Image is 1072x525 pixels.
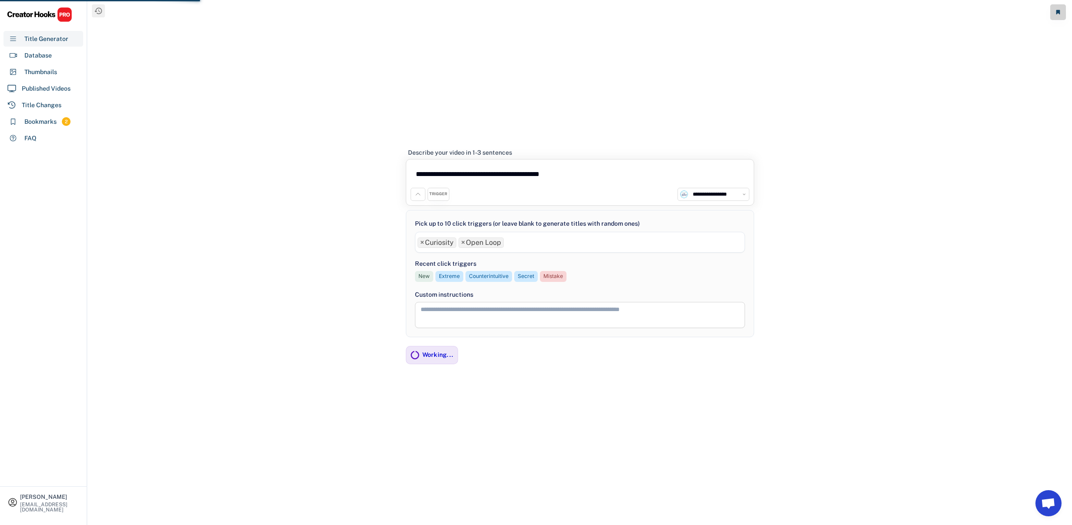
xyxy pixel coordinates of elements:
div: Pick up to 10 click triggers (or leave blank to generate titles with random ones) [415,219,640,228]
div: Counterintuitive [469,273,509,280]
div: Mistake [543,273,563,280]
div: Describe your video in 1-3 sentences [408,149,512,156]
div: New [418,273,430,280]
div: Extreme [439,273,460,280]
span: × [420,239,424,246]
img: unnamed.jpg [680,190,688,198]
div: FAQ [24,134,37,143]
a: Open chat [1035,490,1062,516]
div: Recent click triggers [415,259,476,268]
img: CHPRO%20Logo.svg [7,7,72,22]
li: Curiosity [418,237,456,248]
div: 2 [62,118,71,125]
div: Custom instructions [415,290,745,299]
li: Open Loop [458,237,504,248]
div: Published Videos [22,84,71,93]
span: × [461,239,465,246]
div: Title Changes [22,101,61,110]
div: Database [24,51,52,60]
div: Thumbnails [24,68,57,77]
div: Title Generator [24,34,68,44]
div: [PERSON_NAME] [20,494,79,500]
div: TRIGGER [429,191,447,197]
div: Working... [422,351,454,359]
div: Secret [518,273,534,280]
div: [EMAIL_ADDRESS][DOMAIN_NAME] [20,502,79,512]
div: Bookmarks [24,117,57,126]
